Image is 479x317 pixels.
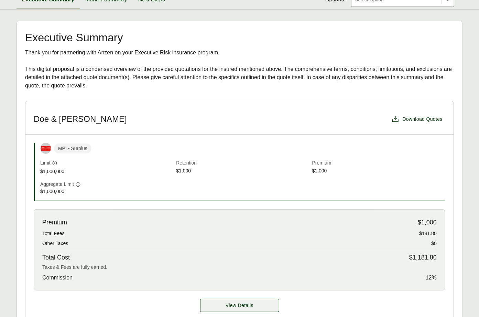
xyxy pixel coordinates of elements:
[42,218,67,227] span: Premium
[25,32,454,43] h2: Executive Summary
[34,114,127,124] h3: Doe & [PERSON_NAME]
[419,230,437,237] span: $181.80
[200,299,279,312] a: Doe & Emuss details
[312,167,445,175] span: $1,000
[426,274,437,282] span: 12 %
[42,264,437,271] div: Taxes & Fees are fully earned.
[42,230,65,237] span: Total Fees
[42,274,73,282] span: Commission
[200,299,279,312] button: View Details
[176,159,309,167] span: Retention
[389,112,445,126] button: Download Quotes
[40,181,74,188] span: Aggregate Limit
[40,159,51,167] span: Limit
[40,168,173,175] span: $1,000,000
[409,253,437,262] span: $1,181.80
[25,49,454,90] div: Thank you for partnering with Anzen on your Executive Risk insurance program. This digital propos...
[42,240,68,247] span: Other Taxes
[431,240,437,247] span: $0
[418,218,437,227] span: $1,000
[42,253,70,262] span: Total Cost
[176,167,309,175] span: $1,000
[54,144,91,154] span: MPL - Surplus
[402,116,443,123] span: Download Quotes
[226,302,253,309] span: View Details
[41,146,51,151] img: Doe & Emuss
[40,188,173,195] span: $1,000,000
[312,159,445,167] span: Premium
